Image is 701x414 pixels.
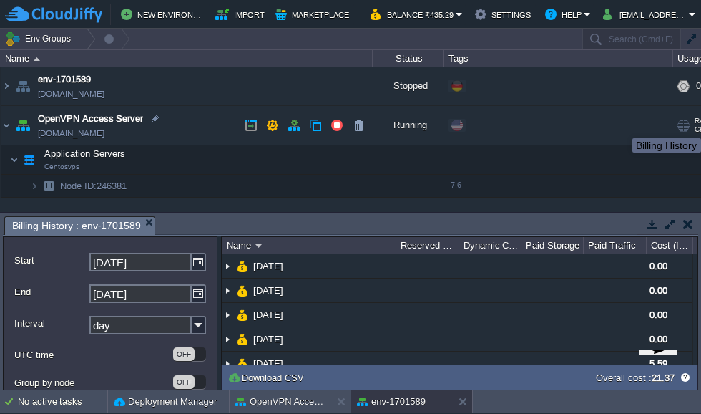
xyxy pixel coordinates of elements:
[38,87,104,101] span: [DOMAIN_NAME]
[222,279,233,302] img: AMDAwAAAACH5BAEAAAAALAAAAAABAAEAAAICRAEAOw==
[634,350,691,404] iframe: chat widget
[14,284,88,299] label: End
[373,50,443,67] div: Status
[252,333,285,345] a: [DATE]
[13,67,33,105] img: AMDAwAAAACH5BAEAAAAALAAAAAABAAEAAAICRAEAOw==
[121,6,207,23] button: New Environment
[227,371,308,384] button: Download CSV
[545,6,584,23] button: Help
[647,237,692,254] div: Cost (INR)
[237,352,248,375] img: AMDAwAAAACH5BAEAAAAALAAAAAABAAEAAAICRAEAOw==
[1,106,12,145] img: AMDAwAAAACH5BAEAAAAALAAAAAABAAEAAAICRAEAOw==
[59,180,129,192] a: Node ID:246381
[173,375,195,389] div: OFF
[237,279,248,302] img: AMDAwAAAACH5BAEAAAAALAAAAAABAAEAAAICRAEAOw==
[475,6,533,23] button: Settings
[222,303,233,327] img: AMDAwAAAACH5BAEAAAAALAAAAAABAAEAAAICRAEAOw==
[373,106,444,145] div: Running
[522,237,583,254] div: Paid Storage
[38,72,91,87] a: env-1701589
[252,309,285,321] a: [DATE]
[252,260,285,272] a: [DATE]
[10,145,19,174] img: AMDAwAAAACH5BAEAAAAALAAAAAABAAEAAAICRAEAOw==
[237,327,248,351] img: AMDAwAAAACH5BAEAAAAALAAAAAABAAEAAAICRAEAOw==
[30,175,39,197] img: AMDAwAAAACH5BAEAAAAALAAAAAABAAEAAAICRAEAOw==
[649,261,667,271] span: 0.00
[237,254,248,278] img: AMDAwAAAACH5BAEAAAAALAAAAAABAAEAAAICRAEAOw==
[60,180,97,191] span: Node ID:
[255,244,262,248] img: AMDAwAAAACH5BAEAAAAALAAAAAABAAEAAAICRAEAOw==
[636,140,697,151] div: Billing History
[252,357,285,370] a: [DATE]
[649,309,667,320] span: 0.00
[43,148,127,160] span: Application Servers
[43,148,127,159] a: Application ServersCentosvps
[14,316,88,331] label: Interval
[223,237,396,254] div: Name
[649,334,667,345] span: 0.00
[649,285,667,296] span: 0.00
[12,217,141,235] span: Billing History : env-1701589
[1,67,12,105] img: AMDAwAAAACH5BAEAAAAALAAAAAABAAEAAAICRAEAOw==
[222,352,233,375] img: AMDAwAAAACH5BAEAAAAALAAAAAABAAEAAAICRAEAOw==
[173,347,195,361] div: OFF
[5,29,76,49] button: Env Groups
[373,67,444,105] div: Stopped
[18,390,107,413] div: No active tasks
[14,347,172,362] label: UTC time
[371,6,456,23] button: Balance ₹435.29
[44,163,79,171] span: Centosvps
[5,6,102,24] img: CloudJiffy
[39,175,59,197] img: AMDAwAAAACH5BAEAAAAALAAAAAABAAEAAAICRAEAOw==
[38,126,104,140] a: [DOMAIN_NAME]
[1,50,372,67] div: Name
[13,106,33,145] img: AMDAwAAAACH5BAEAAAAALAAAAAABAAEAAAICRAEAOw==
[222,254,233,278] img: AMDAwAAAACH5BAEAAAAALAAAAAABAAEAAAICRAEAOw==
[222,327,233,351] img: AMDAwAAAACH5BAEAAAAALAAAAAABAAEAAAICRAEAOw==
[584,237,645,254] div: Paid Traffic
[14,253,88,268] label: Start
[215,6,267,23] button: Import
[397,237,458,254] div: Reserved Cloudlets
[34,57,40,61] img: AMDAwAAAACH5BAEAAAAALAAAAAABAAEAAAICRAEAOw==
[38,112,143,126] a: OpenVPN Access Server
[59,180,129,192] span: 246381
[357,395,426,409] button: env-1701589
[235,395,325,409] button: OpenVPN Access Server
[19,145,39,174] img: AMDAwAAAACH5BAEAAAAALAAAAAABAAEAAAICRAEAOw==
[114,395,217,409] button: Deployment Manager
[596,372,652,383] label: Overall cost :
[252,284,285,297] a: [DATE]
[14,375,172,390] label: Group by node
[275,6,351,23] button: Marketplace
[603,6,689,23] button: [EMAIL_ADDRESS][DOMAIN_NAME]
[460,237,521,254] div: Dynamic Cloudlets
[451,180,461,189] span: 7.6
[445,50,672,67] div: Tags
[237,303,248,327] img: AMDAwAAAACH5BAEAAAAALAAAAAABAAEAAAICRAEAOw==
